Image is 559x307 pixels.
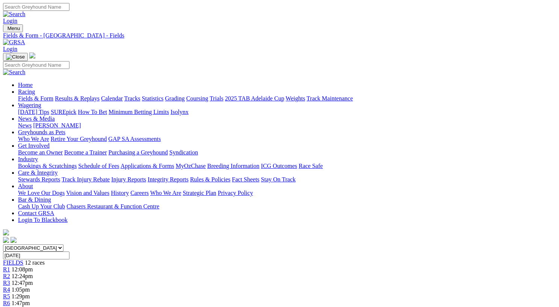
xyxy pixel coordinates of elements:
button: Toggle navigation [3,53,28,61]
a: Bookings & Scratchings [18,163,77,169]
span: Menu [8,25,20,31]
a: Coursing [186,95,208,102]
a: History [111,190,129,196]
a: R1 [3,266,10,273]
input: Search [3,61,69,69]
a: Fact Sheets [232,176,259,183]
a: [DATE] Tips [18,109,49,115]
a: Track Maintenance [307,95,353,102]
a: Contact GRSA [18,210,54,216]
a: Weights [286,95,305,102]
a: Injury Reports [111,176,146,183]
a: ICG Outcomes [261,163,297,169]
a: How To Bet [78,109,107,115]
img: facebook.svg [3,237,9,243]
a: Stewards Reports [18,176,60,183]
a: Applications & Forms [121,163,174,169]
div: Wagering [18,109,556,115]
img: twitter.svg [11,237,17,243]
a: Integrity Reports [148,176,188,183]
img: logo-grsa-white.png [3,229,9,235]
img: logo-grsa-white.png [29,52,35,58]
a: GAP SA Assessments [108,136,161,142]
span: 1:29pm [12,293,30,300]
a: Retire Your Greyhound [51,136,107,142]
a: Who We Are [18,136,49,142]
a: Trials [209,95,223,102]
a: Wagering [18,102,41,108]
a: R3 [3,280,10,286]
div: Greyhounds as Pets [18,136,556,142]
a: Track Injury Rebate [62,176,110,183]
a: R4 [3,286,10,293]
a: Chasers Restaurant & Function Centre [66,203,159,210]
span: 1:47pm [12,300,30,306]
a: Calendar [101,95,123,102]
a: Stay On Track [261,176,295,183]
a: 2025 TAB Adelaide Cup [225,95,284,102]
a: Strategic Plan [183,190,216,196]
a: Careers [130,190,149,196]
a: R6 [3,300,10,306]
a: Login To Blackbook [18,217,68,223]
a: R5 [3,293,10,300]
a: Become a Trainer [64,149,107,156]
a: R2 [3,273,10,279]
a: Login [3,46,17,52]
button: Toggle navigation [3,24,23,32]
a: Login [3,18,17,24]
div: Get Involved [18,149,556,156]
div: Care & Integrity [18,176,556,183]
a: Fields & Form - [GEOGRAPHIC_DATA] - Fields [3,32,556,39]
span: 1:05pm [12,286,30,293]
a: Home [18,82,33,88]
a: Vision and Values [66,190,109,196]
span: 12:08pm [12,266,33,273]
a: Get Involved [18,142,50,149]
input: Search [3,3,69,11]
a: Minimum Betting Limits [108,109,169,115]
img: GRSA [3,39,25,46]
a: [PERSON_NAME] [33,122,81,129]
a: FIELDS [3,259,23,266]
a: Who We Are [150,190,181,196]
input: Select date [3,252,69,259]
a: Purchasing a Greyhound [108,149,168,156]
div: About [18,190,556,196]
a: Isolynx [170,109,188,115]
a: SUREpick [51,109,76,115]
img: Search [3,69,26,76]
a: Privacy Policy [218,190,253,196]
a: Results & Replays [55,95,99,102]
a: Bar & Dining [18,196,51,203]
a: Fields & Form [18,95,53,102]
a: Statistics [142,95,164,102]
span: 12:47pm [12,280,33,286]
a: Race Safe [298,163,322,169]
span: 12 races [25,259,45,266]
div: Bar & Dining [18,203,556,210]
a: News [18,122,32,129]
img: Close [6,54,25,60]
a: Cash Up Your Club [18,203,65,210]
a: Grading [165,95,185,102]
a: Schedule of Fees [78,163,119,169]
a: About [18,183,33,189]
img: Search [3,11,26,18]
a: Tracks [124,95,140,102]
a: MyOzChase [176,163,206,169]
a: Rules & Policies [190,176,231,183]
a: Become an Owner [18,149,63,156]
div: News & Media [18,122,556,129]
span: 12:24pm [12,273,33,279]
a: Care & Integrity [18,169,58,176]
a: Breeding Information [207,163,259,169]
div: Racing [18,95,556,102]
a: Greyhounds as Pets [18,129,65,135]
